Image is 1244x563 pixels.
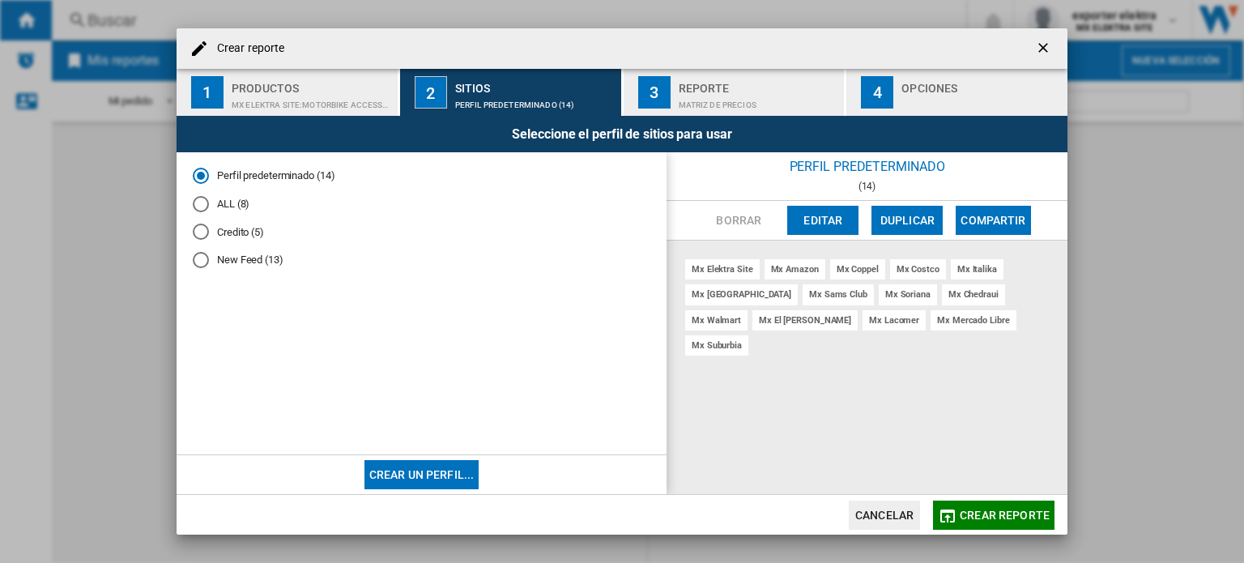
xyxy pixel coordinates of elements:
div: mx elektra site [685,259,760,279]
button: Editar [787,206,858,235]
div: mx mercado libre [931,310,1016,331]
button: Borrar [703,206,774,235]
div: Perfil predeterminado (14) [455,92,615,109]
div: mx costco [890,259,946,279]
div: mx walmart [685,310,748,331]
div: MX ELEKTRA SITE:Motorbike accessories [232,92,391,109]
span: Crear reporte [960,509,1050,522]
md-radio-button: Perfil predeterminado (14) [193,168,650,184]
div: Seleccione el perfil de sitios para usar [177,116,1067,152]
button: Cancelar [849,501,920,530]
button: Duplicar [871,206,943,235]
div: mx sams club [803,284,874,305]
div: mx chedraui [942,284,1005,305]
div: Reporte [679,75,838,92]
md-radio-button: Credito (5) [193,224,650,240]
button: 1 Productos MX ELEKTRA SITE:Motorbike accessories [177,69,399,116]
ng-md-icon: getI18NText('BUTTONS.CLOSE_DIALOG') [1035,40,1054,59]
div: mx lacomer [863,310,926,331]
div: 4 [861,76,893,109]
div: (14) [667,181,1067,192]
div: Sitios [455,75,615,92]
button: 4 Opciones [846,69,1067,116]
button: Crear un perfil... [364,460,479,489]
div: 1 [191,76,224,109]
div: mx soriana [879,284,937,305]
div: mx [GEOGRAPHIC_DATA] [685,284,798,305]
div: mx el [PERSON_NAME] [752,310,858,331]
div: mx suburbia [685,335,748,356]
button: 2 Sitios Perfil predeterminado (14) [400,69,623,116]
div: 2 [415,76,447,109]
div: Matriz de precios [679,92,838,109]
button: Compartir [956,206,1030,235]
h4: Crear reporte [209,41,284,57]
button: getI18NText('BUTTONS.CLOSE_DIALOG') [1029,32,1061,65]
div: Productos [232,75,391,92]
div: mx italika [951,259,1003,279]
div: 3 [638,76,671,109]
div: mx amazon [765,259,825,279]
button: 3 Reporte Matriz de precios [624,69,846,116]
div: Perfil predeterminado [667,152,1067,181]
div: Opciones [901,75,1061,92]
div: mx coppel [830,259,885,279]
md-radio-button: New Feed (13) [193,253,650,268]
button: Crear reporte [933,501,1054,530]
md-radio-button: ALL (8) [193,196,650,211]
